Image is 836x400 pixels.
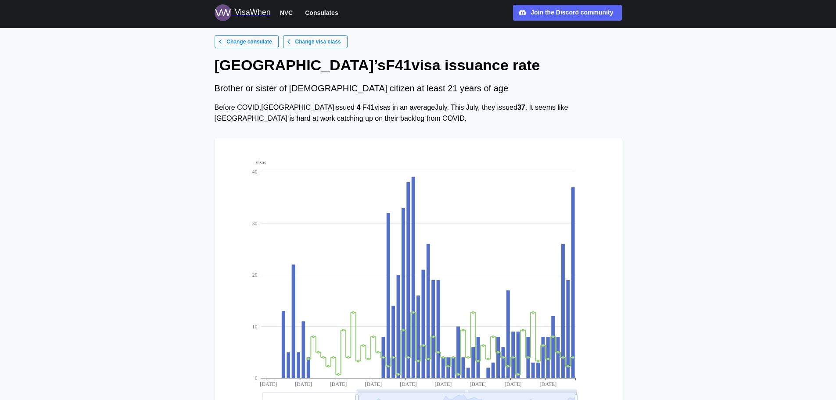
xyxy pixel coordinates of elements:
h1: [GEOGRAPHIC_DATA] ’s F41 visa issuance rate [215,55,622,75]
button: Consulates [301,7,342,18]
span: Consulates [305,7,338,18]
span: NVC [280,7,293,18]
span: Change consulate [226,36,272,48]
text: [DATE] [260,381,277,387]
text: [DATE] [539,381,556,387]
text: [DATE] [294,381,312,387]
strong: 37 [517,104,525,111]
text: [DATE] [434,381,452,387]
text: [DATE] [504,381,521,387]
text: 10 [252,323,257,329]
text: 20 [252,272,257,278]
div: Before COVID, [GEOGRAPHIC_DATA] issued F41 visas in an average July . This July , they issued . I... [215,102,622,124]
a: Join the Discord community [513,5,622,21]
div: Join the Discord community [531,8,613,18]
text: [DATE] [399,381,416,387]
div: VisaWhen [235,7,271,19]
a: Logo for VisaWhen VisaWhen [215,4,271,21]
text: [DATE] [365,381,382,387]
a: Change visa class [283,35,348,48]
text: 30 [252,220,257,226]
text: 0 [255,375,257,381]
text: visas [255,159,266,166]
span: Change visa class [295,36,341,48]
strong: 4 [356,104,360,111]
text: 40 [252,169,257,175]
div: Brother or sister of [DEMOGRAPHIC_DATA] citizen at least 21 years of age [215,82,622,95]
button: NVC [276,7,297,18]
text: [DATE] [470,381,487,387]
a: Change consulate [215,35,279,48]
img: Logo for VisaWhen [215,4,231,21]
text: [DATE] [330,381,347,387]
